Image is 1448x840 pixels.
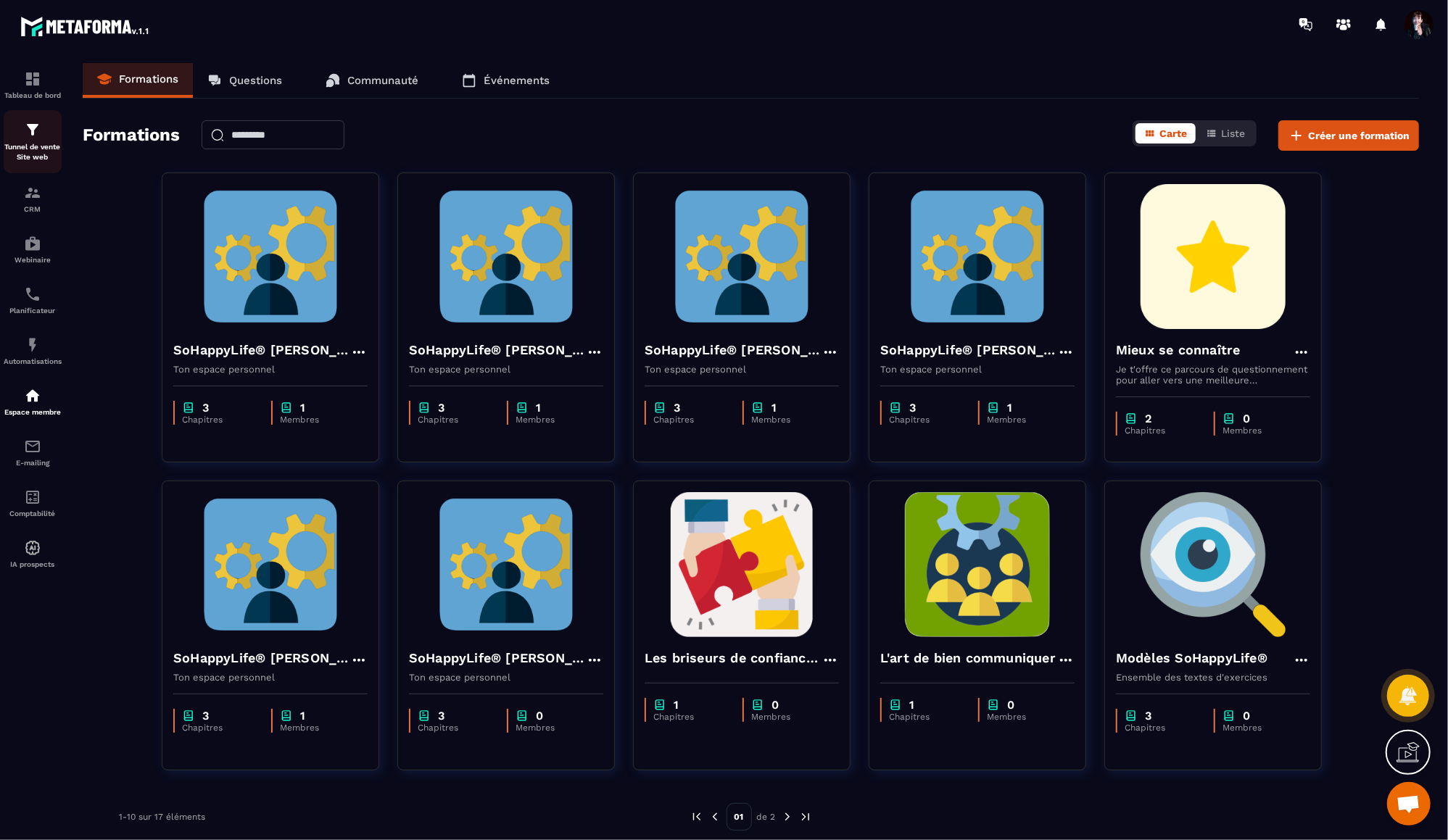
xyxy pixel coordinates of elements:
p: Chapitres [182,415,257,425]
img: next [799,810,812,823]
p: Questions [229,74,282,87]
h4: SoHappyLife® [PERSON_NAME] [173,340,350,360]
img: accountant [24,488,41,506]
img: chapter [1125,709,1138,723]
a: automationsautomationsWebinaire [4,224,62,275]
a: formation-backgroundSoHappyLife® [PERSON_NAME]Ton espace personnelchapter3Chapitreschapter1Membres [162,172,397,481]
a: formationformationTunnel de vente Site web [4,110,62,173]
p: 0 [771,698,779,712]
img: logo [20,13,151,39]
p: CRM [4,205,62,213]
p: 3 [674,401,680,415]
img: scheduler [24,286,41,303]
p: 1 [300,709,305,723]
h4: SoHappyLife® [PERSON_NAME] [880,340,1057,360]
p: Membres [751,712,824,722]
span: Carte [1159,128,1187,139]
p: Membres [1222,723,1296,733]
p: Chapitres [889,415,964,425]
a: Ouvrir le chat [1387,782,1431,826]
a: formation-backgroundLes briseurs de confiance dans l'entreprisechapter1Chapitreschapter0Membres [633,481,869,789]
a: Communauté [311,63,433,98]
img: formation-background [173,492,368,637]
img: chapter [516,401,529,415]
p: Chapitres [1125,723,1199,733]
p: Chapitres [889,712,964,722]
p: 01 [727,803,752,831]
a: formation-backgroundMieux se connaîtreJe t'offre ce parcours de questionnement pour aller vers un... [1104,172,1340,481]
p: Ton espace personnel [409,672,603,683]
p: 3 [438,401,444,415]
p: Espace membre [4,408,62,416]
button: Créer une formation [1278,120,1419,151]
p: E-mailing [4,459,62,467]
p: Comptabilité [4,510,62,517]
img: automations [24,539,41,557]
img: formation-background [409,184,603,329]
p: 0 [1007,698,1014,712]
img: formation-background [1116,184,1310,329]
p: Membres [280,415,353,425]
p: 1 [300,401,305,415]
p: Membres [280,723,353,733]
p: 0 [1243,412,1250,425]
a: accountantaccountantComptabilité [4,478,62,528]
img: formation [24,121,41,138]
p: 3 [202,709,209,723]
img: formation-background [880,492,1075,637]
h2: Formations [83,120,180,151]
h4: Mieux se connaître [1116,340,1241,360]
img: prev [708,810,721,823]
p: Ton espace personnel [880,364,1075,375]
img: email [24,438,41,455]
h4: SoHappyLife® [PERSON_NAME] [173,648,350,668]
p: Chapitres [418,723,492,733]
p: 3 [909,401,916,415]
p: Ton espace personnel [173,364,368,375]
p: 1 [909,698,914,712]
p: Chapitres [182,723,257,733]
img: formation-background [1116,492,1310,637]
img: formation [24,70,41,88]
img: chapter [987,401,1000,415]
p: Chapitres [653,415,728,425]
a: formation-backgroundL'art de bien communiquerchapter1Chapitreschapter0Membres [869,481,1104,789]
img: formation-background [645,184,839,329]
a: schedulerschedulerPlanificateur [4,275,62,325]
p: 1 [674,698,679,712]
p: 3 [438,709,444,723]
p: Événements [484,74,550,87]
a: formation-backgroundSoHappyLife® [PERSON_NAME]Ton espace personnelchapter3Chapitreschapter1Membres [633,172,869,481]
span: Créer une formation [1308,128,1410,143]
p: 1 [771,401,777,415]
p: Ton espace personnel [173,672,368,683]
a: Événements [447,63,564,98]
p: Ton espace personnel [409,364,603,375]
a: emailemailE-mailing [4,427,62,478]
p: Tableau de bord [4,91,62,99]
img: chapter [516,709,529,723]
h4: SoHappyLife® [PERSON_NAME] [645,340,822,360]
img: chapter [987,698,1000,712]
a: formation-backgroundModèles SoHappyLife®Ensemble des textes d'exerciceschapter3Chapitreschapter0M... [1104,481,1340,789]
img: next [781,810,794,823]
p: Planificateur [4,307,62,315]
a: formationformationCRM [4,173,62,224]
p: Chapitres [653,712,728,722]
img: chapter [182,709,195,723]
h4: SoHappyLife® [PERSON_NAME] [409,340,586,360]
img: formation [24,184,41,201]
p: 3 [1145,709,1151,723]
img: formation-background [173,184,368,329]
img: formation-background [880,184,1075,329]
p: 1 [536,401,541,415]
img: chapter [280,709,293,723]
img: chapter [653,698,666,712]
span: Liste [1221,128,1245,139]
img: automations [24,235,41,252]
p: Chapitres [418,415,492,425]
a: automationsautomationsAutomatisations [4,325,62,376]
p: Chapitres [1125,425,1199,436]
p: 0 [1243,709,1250,723]
p: 1 [1007,401,1012,415]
